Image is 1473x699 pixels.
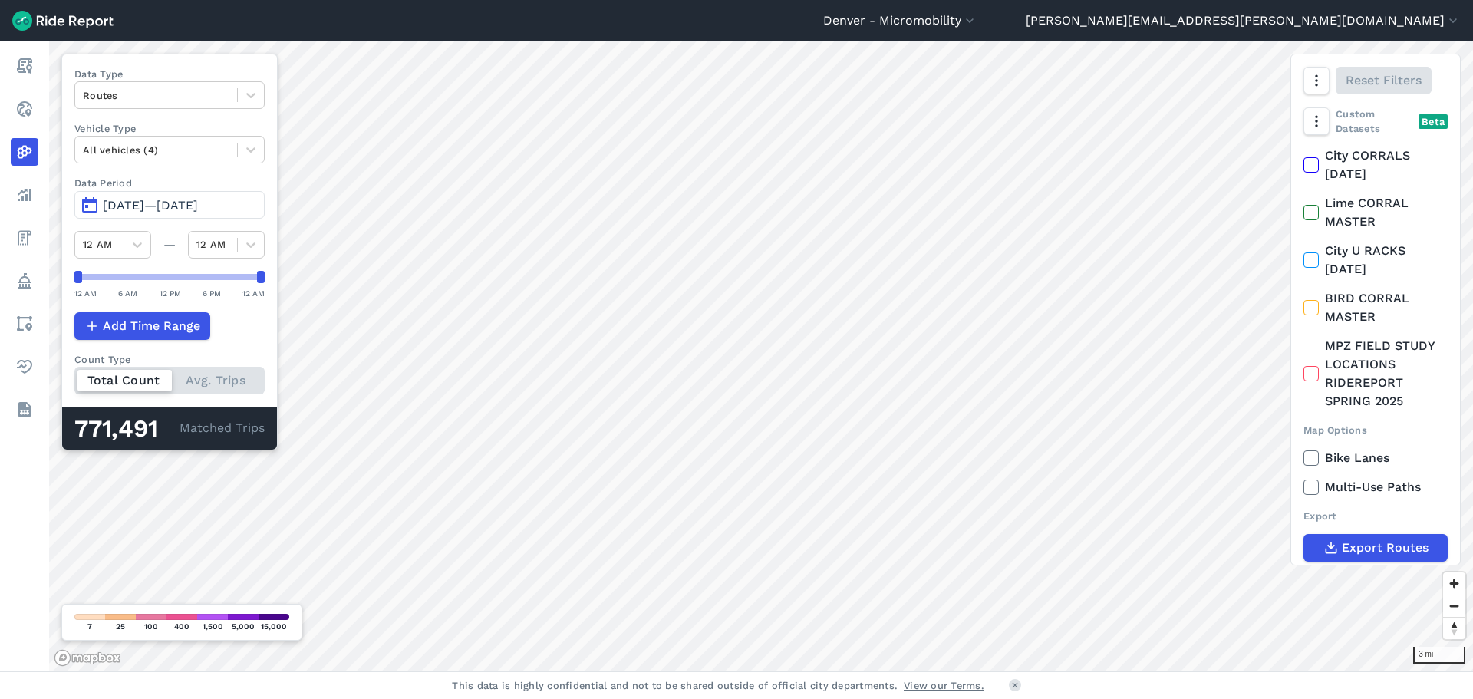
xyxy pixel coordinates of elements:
label: City U RACKS [DATE] [1303,242,1448,279]
canvas: Map [49,41,1473,671]
button: Denver - Micromobility [823,12,977,30]
button: [DATE]—[DATE] [74,191,265,219]
button: Reset Filters [1336,67,1432,94]
label: Bike Lanes [1303,449,1448,467]
div: — [151,236,188,254]
label: Lime CORRAL MASTER [1303,194,1448,231]
button: Export Routes [1303,534,1448,562]
div: 12 AM [74,286,97,300]
a: Heatmaps [11,138,38,166]
a: Realtime [11,95,38,123]
button: Add Time Range [74,312,210,340]
button: [PERSON_NAME][EMAIL_ADDRESS][PERSON_NAME][DOMAIN_NAME] [1026,12,1461,30]
a: Report [11,52,38,80]
button: Reset bearing to north [1443,617,1465,639]
button: Zoom in [1443,572,1465,595]
div: 6 AM [118,286,137,300]
img: Ride Report [12,11,114,31]
div: 6 PM [203,286,221,300]
span: Export Routes [1342,539,1429,557]
div: Beta [1419,114,1448,129]
label: Multi-Use Paths [1303,478,1448,496]
div: 12 AM [242,286,265,300]
span: [DATE]—[DATE] [103,198,198,213]
div: 771,491 [74,419,180,439]
a: Fees [11,224,38,252]
a: Policy [11,267,38,295]
label: Data Period [74,176,265,190]
a: Analyze [11,181,38,209]
span: Reset Filters [1346,71,1422,90]
a: Datasets [11,396,38,424]
div: Export [1303,509,1448,523]
div: Map Options [1303,423,1448,437]
div: Custom Datasets [1303,107,1448,136]
button: Zoom out [1443,595,1465,617]
a: Mapbox logo [54,649,121,667]
label: City CORRALS [DATE] [1303,147,1448,183]
label: Vehicle Type [74,121,265,136]
div: Matched Trips [62,407,277,450]
span: Add Time Range [103,317,200,335]
label: Data Type [74,67,265,81]
a: View our Terms. [904,678,984,693]
div: 3 mi [1413,647,1465,664]
a: Health [11,353,38,381]
a: Areas [11,310,38,338]
div: 12 PM [160,286,181,300]
label: BIRD CORRAL MASTER [1303,289,1448,326]
label: MPZ FIELD STUDY LOCATIONS RIDEREPORT SPRING 2025 [1303,337,1448,410]
div: Count Type [74,352,265,367]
